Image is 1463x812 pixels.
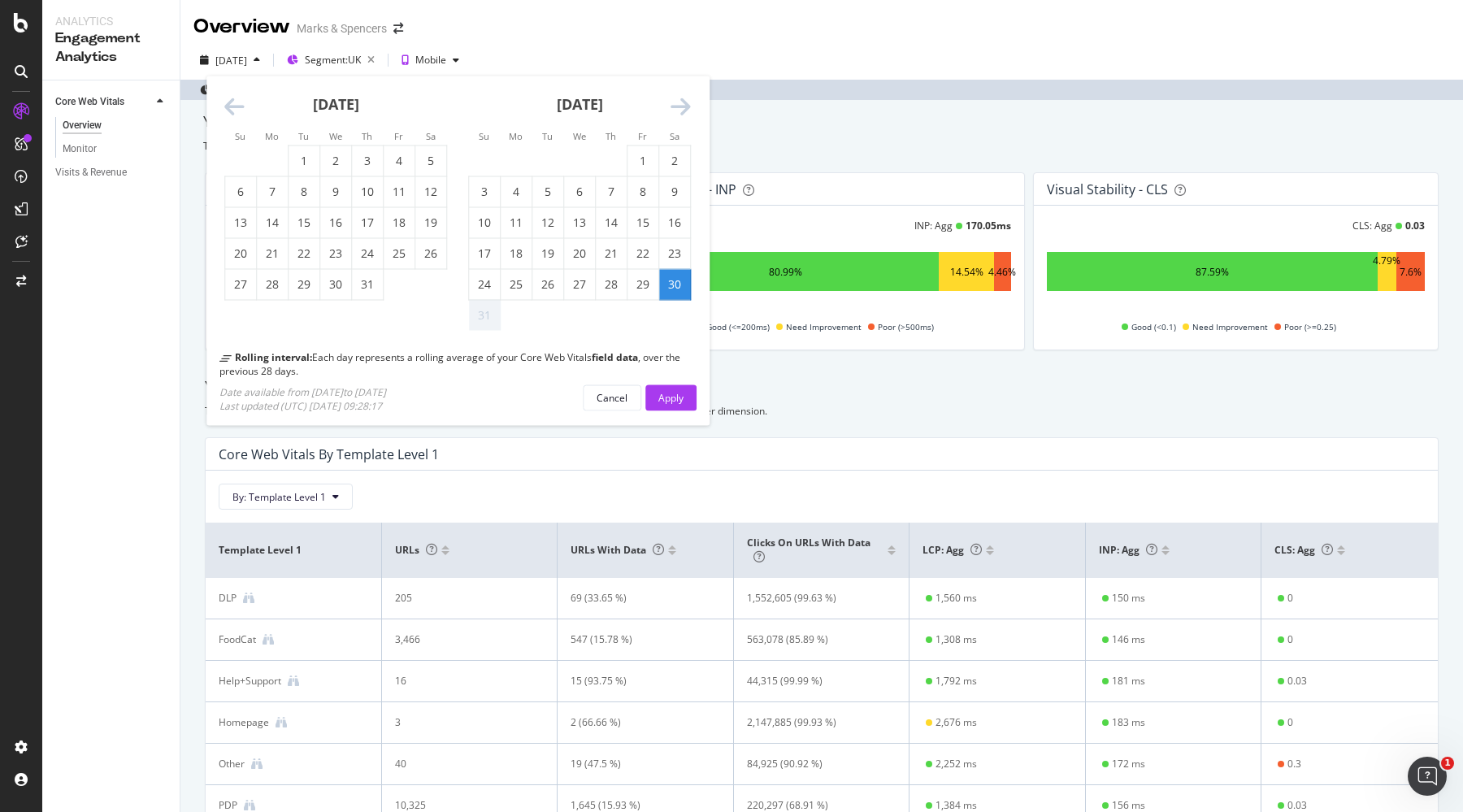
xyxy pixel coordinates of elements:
[1352,219,1392,232] div: CLS: Agg
[627,245,658,262] div: 22
[571,543,664,557] span: URLs with data
[564,176,596,207] td: Wednesday, August 6, 2025
[297,20,387,37] div: Marks & Spencers
[395,632,529,647] div: 3,466
[225,276,256,293] div: 27
[395,47,466,73] button: Mobile
[542,130,553,142] small: Tu
[289,215,319,231] div: 15
[747,536,870,564] span: Clicks on URLs with data
[219,757,245,771] div: Other
[596,215,627,231] div: 14
[564,276,595,293] div: 27
[225,184,256,200] div: 6
[205,376,1439,397] div: Your performance by dimension
[235,130,245,142] small: Su
[1112,591,1145,606] div: 150 ms
[352,176,384,207] td: Thursday, July 10, 2025
[63,117,102,134] div: Overview
[352,245,383,262] div: 24
[415,153,446,169] div: 5
[289,153,319,169] div: 1
[1287,757,1301,771] div: 0.3
[936,674,977,688] div: 1,792 ms
[1112,715,1145,730] div: 183 ms
[219,484,353,510] button: By: Template Level 1
[1047,181,1168,198] div: Visual Stability - CLS
[469,300,501,331] td: Not available. Sunday, August 31, 2025
[658,390,684,404] div: Apply
[224,96,245,119] div: Move backward to switch to the previous month.
[352,153,383,169] div: 3
[501,176,532,207] td: Monday, August 4, 2025
[55,93,124,111] div: Core Web Vitals
[219,674,281,688] div: Help+Support
[469,269,501,300] td: Sunday, August 24, 2025
[313,94,359,114] strong: [DATE]
[55,164,168,181] a: Visits & Revenue
[988,265,1016,279] div: 4.46%
[225,176,257,207] td: Sunday, July 6, 2025
[573,130,586,142] small: We
[395,715,529,730] div: 3
[225,238,257,269] td: Sunday, July 20, 2025
[257,238,289,269] td: Monday, July 21, 2025
[219,591,237,606] div: DLP
[225,245,256,262] div: 20
[532,245,563,262] div: 19
[659,153,690,169] div: 2
[571,632,705,647] div: 547 (15.78 %)
[469,307,500,323] div: 31
[532,176,564,207] td: Tuesday, August 5, 2025
[645,384,697,410] button: Apply
[564,238,596,269] td: Wednesday, August 20, 2025
[501,269,532,300] td: Monday, August 25, 2025
[235,350,312,364] b: Rolling interval:
[469,276,500,293] div: 24
[1284,317,1336,337] span: Poor (>=0.25)
[232,490,326,504] span: By: Template Level 1
[384,184,415,200] div: 11
[564,269,596,300] td: Wednesday, August 27, 2025
[384,238,415,269] td: Friday, July 25, 2025
[532,238,564,269] td: Tuesday, August 19, 2025
[415,145,447,176] td: Saturday, July 5, 2025
[289,207,320,238] td: Tuesday, July 15, 2025
[63,141,97,158] div: Monitor
[352,207,384,238] td: Thursday, July 17, 2025
[878,317,934,337] span: Poor (>500ms)
[627,215,658,231] div: 15
[469,215,500,231] div: 10
[205,404,1439,418] div: To help you identify where to improve your website's user experience, we your Core Web Vitals per...
[501,245,532,262] div: 18
[289,245,319,262] div: 22
[638,130,647,142] small: Fr
[320,238,352,269] td: Wednesday, July 23, 2025
[203,139,1440,153] div: This dashboard represents how Google measures your website's user experience based on
[219,715,269,730] div: Homepage
[280,47,381,73] button: Segment:UK
[225,207,257,238] td: Sunday, July 13, 2025
[571,674,705,688] div: 15 (93.75 %)
[606,130,616,142] small: Th
[384,145,415,176] td: Friday, July 4, 2025
[914,219,953,232] div: INP: Agg
[384,153,415,169] div: 4
[1112,632,1145,647] div: 146 ms
[583,384,641,410] button: Cancel
[571,715,705,730] div: 2 (66.66 %)
[659,207,691,238] td: Saturday, August 16, 2025
[532,269,564,300] td: Tuesday, August 26, 2025
[469,238,501,269] td: Sunday, August 17, 2025
[659,276,690,293] div: 30
[596,207,627,238] td: Thursday, August 14, 2025
[320,145,352,176] td: Wednesday, July 2, 2025
[936,757,977,771] div: 2,252 ms
[747,591,881,606] div: 1,552,605 (99.63 %)
[1287,591,1293,606] div: 0
[659,238,691,269] td: Saturday, August 23, 2025
[950,265,983,279] div: 14.54%
[415,184,446,200] div: 12
[320,215,351,231] div: 16
[394,130,403,142] small: Fr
